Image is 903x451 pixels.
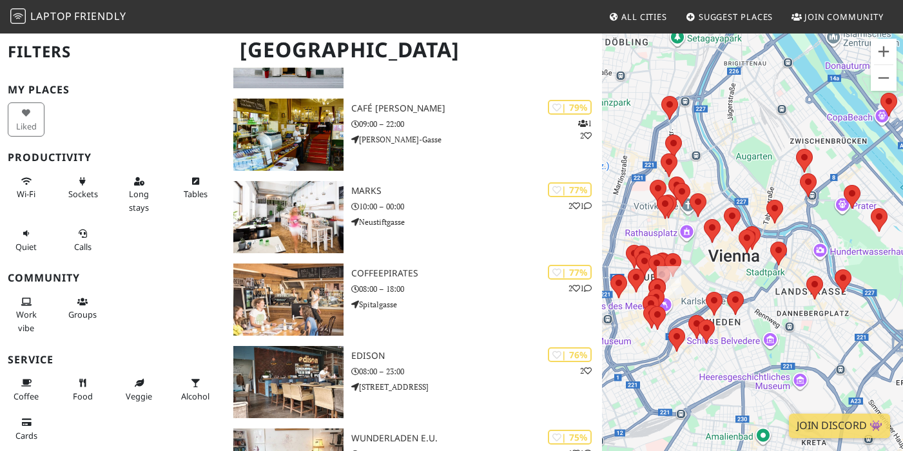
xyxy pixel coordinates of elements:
span: Friendly [74,9,126,23]
button: Coffee [8,372,44,407]
span: Video/audio calls [74,241,92,253]
button: Veggie [121,372,157,407]
button: Food [64,372,101,407]
button: Tables [177,171,214,205]
p: 2 1 [568,200,592,212]
h2: Filters [8,32,218,72]
button: Cards [8,412,44,446]
button: Calls [64,223,101,257]
a: Join Community [786,5,889,28]
button: Alcohol [177,372,214,407]
span: Power sockets [68,188,98,200]
span: Stable Wi-Fi [17,188,35,200]
img: Marks [233,181,344,253]
img: Café Jelinek [233,99,344,171]
span: Laptop [30,9,72,23]
div: | 79% [548,100,592,115]
p: 1 2 [578,117,592,142]
h3: My Places [8,84,218,96]
p: Neustiftgasse [351,216,602,228]
div: | 77% [548,182,592,197]
a: CoffeePirates | 77% 21 CoffeePirates 08:00 – 18:00 Spitalgasse [226,264,602,336]
a: LaptopFriendly LaptopFriendly [10,6,126,28]
h1: [GEOGRAPHIC_DATA] [229,32,599,68]
span: Suggest Places [699,11,773,23]
h3: Community [8,272,218,284]
h3: Marks [351,186,602,197]
span: Long stays [129,188,149,213]
button: Quiet [8,223,44,257]
span: All Cities [621,11,667,23]
p: 10:00 – 00:00 [351,200,602,213]
span: Credit cards [15,430,37,441]
span: People working [16,309,37,333]
span: Food [73,390,93,402]
p: 08:00 – 18:00 [351,283,602,295]
a: Café Jelinek | 79% 12 Café [PERSON_NAME] 09:00 – 22:00 [PERSON_NAME]-Gasse [226,99,602,171]
p: [STREET_ADDRESS] [351,381,602,393]
span: Quiet [15,241,37,253]
span: Join Community [804,11,884,23]
button: Wi-Fi [8,171,44,205]
button: Groups [64,291,101,325]
div: | 76% [548,347,592,362]
h3: wunderladen e.U. [351,433,602,444]
img: LaptopFriendly [10,8,26,24]
p: Spitalgasse [351,298,602,311]
h3: Edison [351,350,602,361]
button: Work vibe [8,291,44,338]
h3: CoffeePirates [351,268,602,279]
div: | 75% [548,430,592,445]
h3: Café [PERSON_NAME] [351,103,602,114]
button: Zoom out [871,65,897,91]
p: 08:00 – 23:00 [351,365,602,378]
p: 2 [580,365,592,377]
h3: Productivity [8,151,218,164]
p: 2 1 [568,282,592,294]
div: | 77% [548,265,592,280]
p: [PERSON_NAME]-Gasse [351,133,602,146]
button: Sockets [64,171,101,205]
a: Edison | 76% 2 Edison 08:00 – 23:00 [STREET_ADDRESS] [226,346,602,418]
a: Marks | 77% 21 Marks 10:00 – 00:00 Neustiftgasse [226,181,602,253]
p: 09:00 – 22:00 [351,118,602,130]
span: Alcohol [181,390,209,402]
span: Coffee [14,390,39,402]
a: All Cities [603,5,672,28]
a: Suggest Places [681,5,779,28]
img: Edison [233,346,344,418]
button: Zoom in [871,39,897,64]
h3: Service [8,354,218,366]
img: CoffeePirates [233,264,344,336]
span: Work-friendly tables [184,188,208,200]
span: Veggie [126,390,152,402]
span: Group tables [68,309,97,320]
button: Long stays [121,171,157,218]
